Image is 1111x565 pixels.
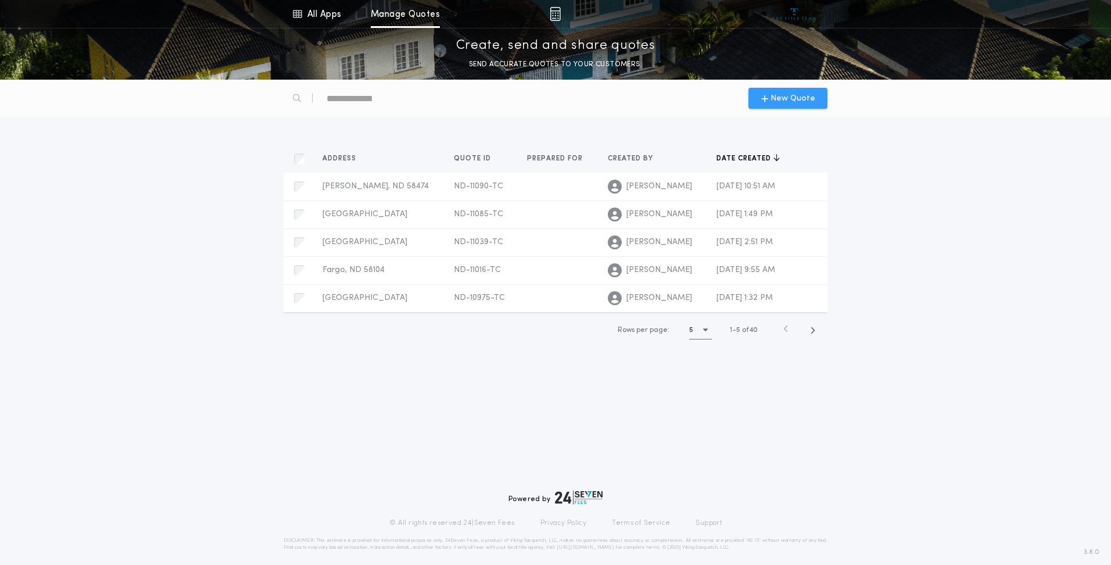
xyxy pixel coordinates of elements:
span: ND-11090-TC [454,182,503,191]
button: Address [322,153,365,165]
span: [DATE] 10:51 AM [716,182,775,191]
span: [PERSON_NAME], ND 58474 [322,182,429,191]
span: [PERSON_NAME] [626,264,692,276]
span: [GEOGRAPHIC_DATA] [322,238,407,246]
button: Created by [608,153,662,165]
span: [PERSON_NAME] [626,237,692,248]
button: Quote ID [454,153,500,165]
span: [GEOGRAPHIC_DATA] [322,210,407,219]
span: Address [322,154,359,163]
span: [DATE] 1:32 PM [716,294,773,302]
span: [PERSON_NAME] [626,292,692,304]
button: 5 [689,321,712,339]
span: ND-11039-TC [454,238,503,246]
span: [PERSON_NAME] [626,181,692,192]
span: [DATE] 9:55 AM [716,266,775,274]
span: Created by [608,154,655,163]
p: © All rights reserved. 24|Seven Fees [389,518,515,528]
span: 5 [736,327,740,334]
span: 1 [730,327,732,334]
h1: 5 [689,324,693,336]
span: New Quote [770,92,815,105]
span: [DATE] 2:51 PM [716,238,773,246]
img: logo [555,491,603,505]
span: Date created [716,154,773,163]
img: img [550,7,561,21]
p: DISCLAIMER: This estimate is provided for informational purposes only. 24|Seven Fees, a product o... [284,537,827,551]
span: [PERSON_NAME] [626,209,692,220]
span: Rows per page: [618,327,669,334]
span: ND-10975-TC [454,294,505,302]
div: Powered by [508,491,603,505]
span: [GEOGRAPHIC_DATA] [322,294,407,302]
span: Fargo, ND 58104 [322,266,385,274]
a: Privacy Policy [540,518,587,528]
p: SEND ACCURATE QUOTES TO YOUR CUSTOMERS. [469,59,642,70]
span: ND-11016-TC [454,266,501,274]
a: Terms of Service [612,518,670,528]
button: Date created [716,153,780,165]
a: [URL][DOMAIN_NAME] [557,545,614,550]
a: Support [696,518,722,528]
img: vs-icon [773,8,816,20]
span: of 40 [742,325,758,335]
span: Prepared for [527,154,585,163]
span: ND-11085-TC [454,210,503,219]
span: [DATE] 1:49 PM [716,210,773,219]
span: 3.8.0 [1084,547,1099,557]
span: Quote ID [454,154,493,163]
button: New Quote [748,88,827,109]
p: Create, send and share quotes [456,37,655,55]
